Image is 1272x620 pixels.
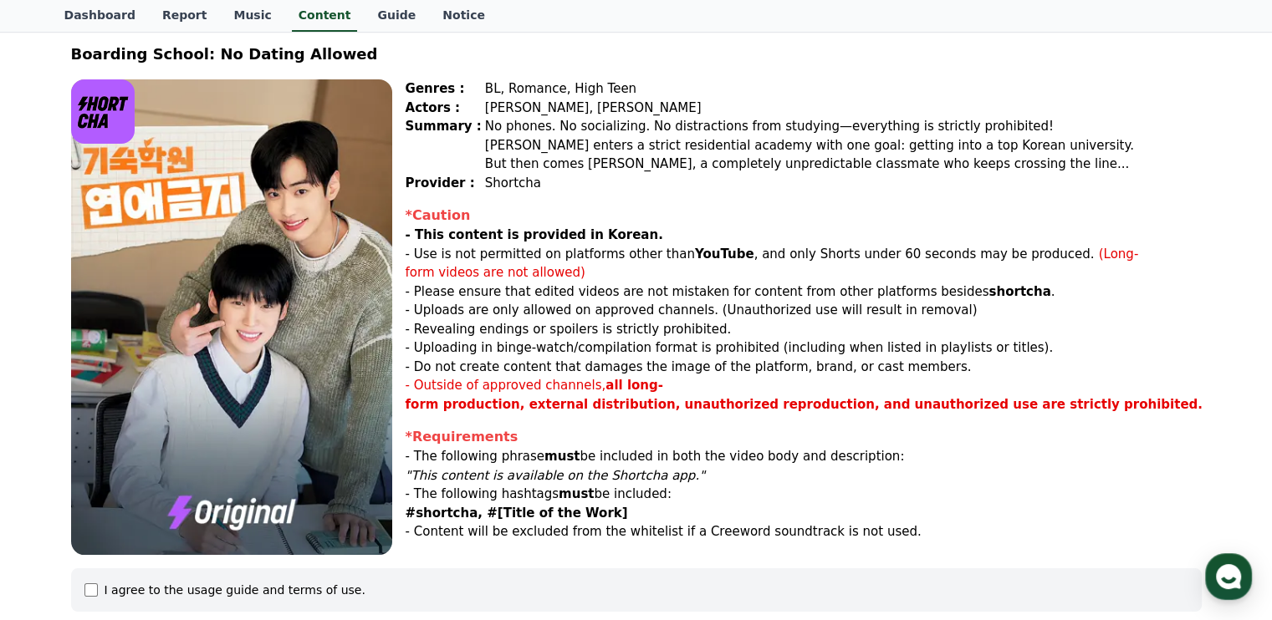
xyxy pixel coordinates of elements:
[406,522,1203,541] p: - Content will be excluded from the whitelist if a Creeword soundtrack is not used.
[406,117,482,174] div: Summary :
[406,447,1203,466] p: - The following phrase be included in both the video body and description:
[71,79,135,144] img: logo
[406,227,663,242] strong: - This content is provided in Korean.
[248,506,289,520] span: Settings
[988,284,1050,299] strong: shortcha
[485,174,1203,193] div: Shortcha
[406,427,1203,447] div: *Requirements
[406,320,1203,339] p: - Revealing endings or spoilers is strictly prohibited.
[559,486,594,501] strong: must
[485,155,1203,174] div: But then comes [PERSON_NAME], a completely unpredictable classmate who keeps crossing the line...
[544,449,580,464] strong: must
[406,506,628,521] strong: #shortcha, #[Title of the Work]
[406,174,482,193] div: Provider :
[406,485,1203,504] p: - The following hashtags be included:
[485,117,1203,136] div: No phones. No socializing. No distractions from studying—everything is strictly prohibited!
[406,468,705,483] em: "This content is available on the Shortcha app."
[485,136,1203,155] div: [PERSON_NAME] enters a strict residential academy with one goal: getting into a top Korean univer...
[139,507,188,521] span: Messages
[406,301,1203,320] p: - Uploads are only allowed on approved channels. (Unauthorized use will result in removal)
[406,338,1203,358] p: - Uploading in binge-watch/compilation format is prohibited (including when listed in playlists o...
[406,79,482,99] div: Genres :
[406,282,1203,302] p: - Please ensure that edited videos are not mistaken for content from other platforms besides .
[43,506,72,520] span: Home
[485,79,1203,99] div: BL, Romance, High Teen
[406,378,1203,412] strong: all long-form production, external distribution, unauthorized reproduction, and unauthorized use ...
[216,481,321,523] a: Settings
[406,245,1203,282] p: - Use is not permitted on platforms other than , and only Shorts under 60 seconds may be produced.
[406,206,1203,226] div: *Caution
[5,481,110,523] a: Home
[406,99,482,118] div: Actors :
[71,43,1202,66] div: Boarding School: No Dating Allowed
[406,378,606,393] span: - Outside of approved channels,
[485,99,1203,118] div: [PERSON_NAME], [PERSON_NAME]
[406,358,1203,377] p: - Do not create content that damages the image of the platform, brand, or cast members.
[105,582,365,598] div: I agree to the usage guide and terms of use.
[695,246,754,262] strong: YouTube
[110,481,216,523] a: Messages
[71,79,392,555] img: video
